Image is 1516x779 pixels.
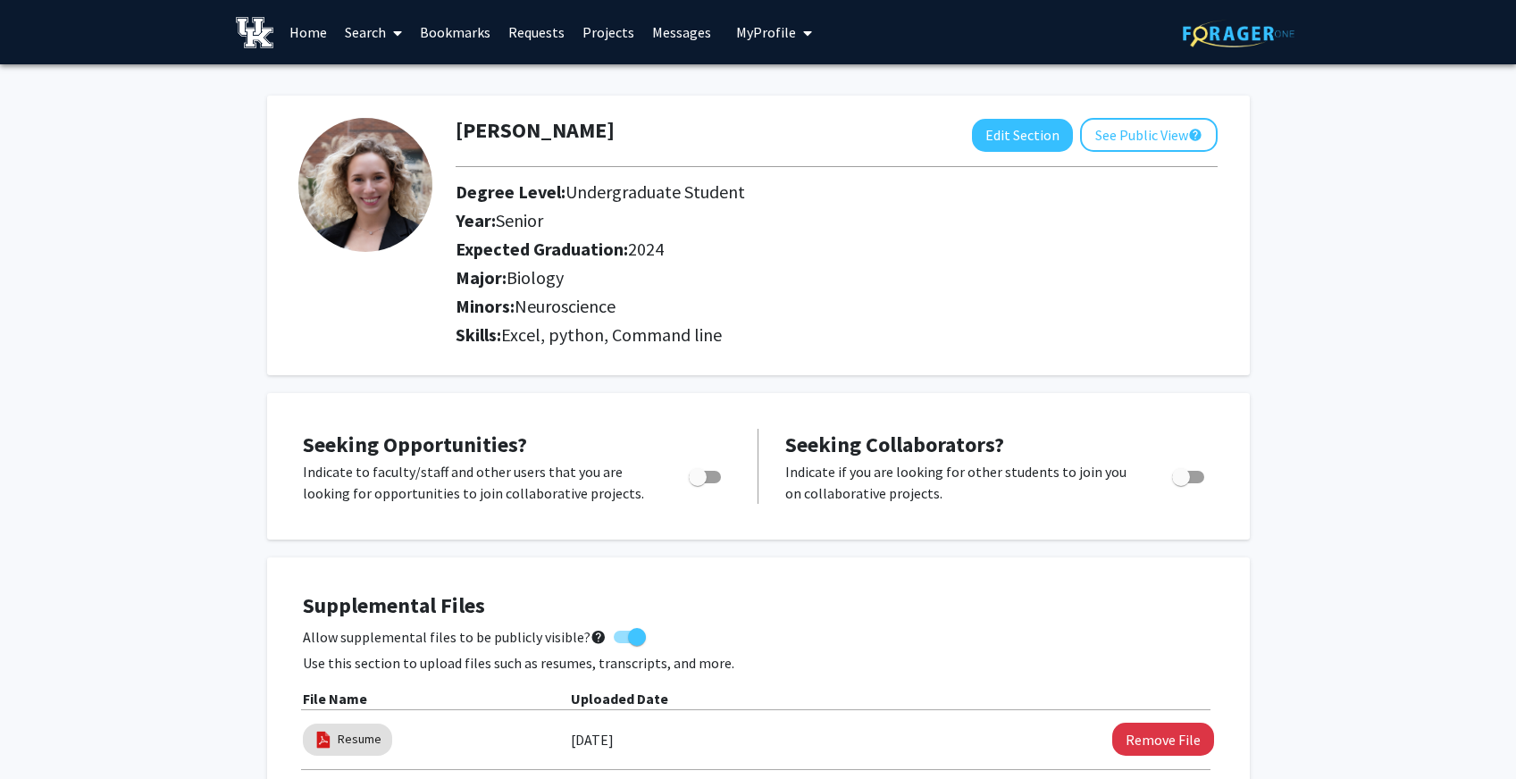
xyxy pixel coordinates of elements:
a: Requests [499,1,574,63]
img: University of Kentucky Logo [236,17,274,48]
h2: Expected Graduation: [456,239,1094,260]
span: Senior [496,209,543,231]
div: Toggle [1165,461,1214,488]
h2: Degree Level: [456,181,1094,203]
div: Toggle [682,461,731,488]
p: Indicate if you are looking for other students to join you on collaborative projects. [785,461,1138,504]
span: Biology [507,266,564,289]
mat-icon: help [1188,124,1202,146]
a: Messages [643,1,720,63]
a: Projects [574,1,643,63]
span: Neuroscience [515,295,616,317]
h2: Minors: [456,296,1218,317]
button: Edit Section [972,119,1073,152]
h1: [PERSON_NAME] [456,118,615,144]
p: Indicate to faculty/staff and other users that you are looking for opportunities to join collabor... [303,461,655,504]
a: Bookmarks [411,1,499,63]
img: pdf_icon.png [314,730,333,750]
a: Search [336,1,411,63]
span: Undergraduate Student [565,180,745,203]
label: [DATE] [571,725,614,755]
span: Seeking Collaborators? [785,431,1004,458]
span: Seeking Opportunities? [303,431,527,458]
img: Profile Picture [298,118,432,252]
b: File Name [303,690,367,708]
span: My Profile [736,23,796,41]
button: See Public View [1080,118,1218,152]
span: Excel, python, Command line [501,323,722,346]
b: Uploaded Date [571,690,668,708]
span: 2024 [628,238,664,260]
h2: Year: [456,210,1094,231]
mat-icon: help [590,626,607,648]
span: Allow supplemental files to be publicly visible? [303,626,607,648]
h4: Supplemental Files [303,593,1214,619]
button: Remove Resume File [1112,723,1214,756]
h2: Skills: [456,324,1218,346]
a: Home [281,1,336,63]
iframe: Chat [13,699,76,766]
p: Use this section to upload files such as resumes, transcripts, and more. [303,652,1214,674]
h2: Major: [456,267,1218,289]
a: Resume [338,730,381,749]
img: ForagerOne Logo [1183,20,1294,47]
